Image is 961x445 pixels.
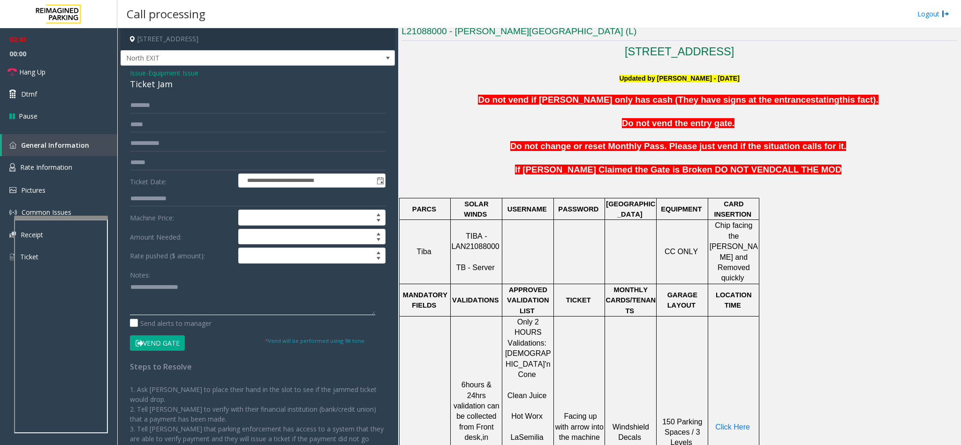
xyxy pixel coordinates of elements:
[511,412,543,420] span: Hot Worx
[2,134,117,156] a: General Information
[566,296,591,304] span: TICKET
[775,165,841,174] span: CALL THE MOD
[130,335,185,351] button: Vend Gate
[710,221,758,282] span: Chip facing the [PERSON_NAME] and Removed quickly
[9,232,16,238] img: 'icon'
[9,163,15,172] img: 'icon'
[372,237,385,244] span: Decrease value
[454,381,499,441] span: 6hours & 24hrs validation can be collected from Front desk,
[21,141,89,150] span: General Information
[667,291,697,309] span: GARAGE LAYOUT
[121,51,340,66] span: North EXIT
[507,392,547,400] span: Clean Juice
[146,68,198,77] span: -
[942,9,949,19] img: logout
[619,75,739,82] font: Updated by [PERSON_NAME] - [DATE]
[507,286,549,315] span: APPROVED VALIDATION LIST
[417,248,431,256] span: Tiba
[22,208,71,217] span: Common Issues
[130,267,150,280] label: Notes:
[20,163,72,172] span: Rate Information
[19,111,38,121] span: Pause
[130,68,146,78] span: Issue
[661,205,702,213] span: EQUIPMENT
[372,248,385,256] span: Increase value
[9,142,16,149] img: 'icon'
[715,423,750,431] a: Click Here
[507,205,547,213] span: USERNAME
[478,95,810,105] span: Do not vend if [PERSON_NAME] only has cash (They have signs at the entrance
[372,229,385,237] span: Increase value
[128,229,236,245] label: Amount Needed:
[401,25,957,41] h3: L21088000 - [PERSON_NAME][GEOGRAPHIC_DATA] (L)
[130,78,386,91] div: Ticket Jam
[128,173,236,188] label: Ticket Date:
[515,165,776,174] span: If [PERSON_NAME] Claimed the Gate is Broken DO NOT VEND
[372,210,385,218] span: Increase value
[606,200,655,218] span: [GEOGRAPHIC_DATA]
[21,89,37,99] span: Dtmf
[130,318,212,328] label: Send alerts to manager
[714,200,751,218] span: CARD INSERTION
[128,210,236,226] label: Machine Price:
[9,209,17,216] img: 'icon'
[451,232,499,250] span: TIBA - LAN21088000
[412,205,436,213] span: PARCS
[622,118,734,128] span: Do not vend the entry gate.
[873,95,878,105] span: ).
[510,433,519,441] span: La
[555,412,604,441] span: Facing up with arrow into the machine
[121,28,395,50] h4: [STREET_ADDRESS]
[372,256,385,263] span: Decrease value
[130,362,386,371] h4: Steps to Resolve
[372,218,385,225] span: Decrease value
[9,187,16,193] img: 'icon'
[605,286,656,315] span: MONTHLY CARDS/TENANTS
[917,9,949,19] a: Logout
[148,68,198,78] span: Equipment Issue
[464,200,488,218] span: SOLAR WINDS
[840,95,873,105] span: this fact
[9,253,15,261] img: 'icon'
[122,2,210,25] h3: Call processing
[452,296,499,304] span: VALIDATIONS
[811,95,840,105] span: stating
[716,291,752,309] span: LOCATION TIME
[456,264,495,272] span: TB - Server
[505,349,551,378] span: [DEMOGRAPHIC_DATA]'n Cone
[403,291,447,309] span: MANDATORY FIELDS
[558,205,598,213] span: PASSWORD
[613,423,649,441] span: Windshield Decals
[625,45,734,58] a: [STREET_ADDRESS]
[519,433,543,441] span: Semilia
[507,318,546,347] span: Only 2 HOURS Validations:
[665,248,698,256] span: CC ONLY
[375,174,385,187] span: Toggle popup
[19,67,45,77] span: Hang Up
[265,337,364,344] small: Vend will be performed using 9# tone
[128,248,236,264] label: Rate pushed ($ amount):
[21,186,45,195] span: Pictures
[510,141,846,151] span: Do not change or reset Monthly Pass. Please just vend if the situation calls for it.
